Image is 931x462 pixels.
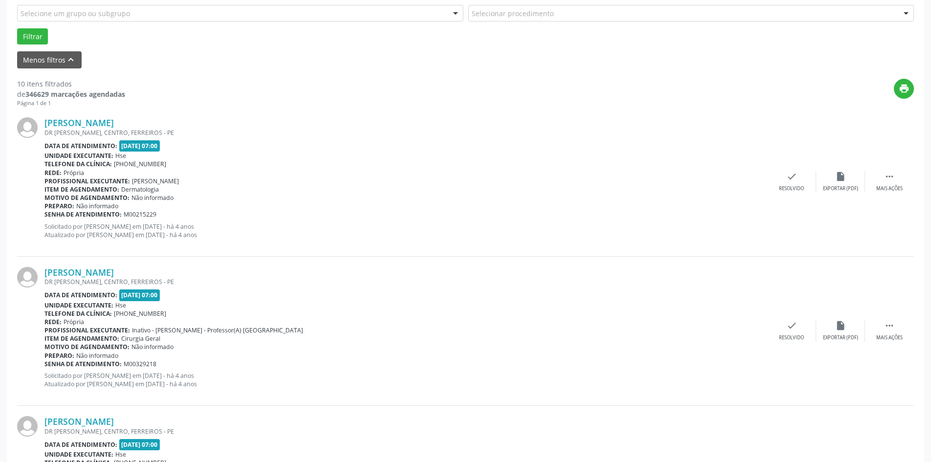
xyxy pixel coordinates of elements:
b: Data de atendimento: [44,142,117,150]
i: insert_drive_file [835,320,846,331]
b: Preparo: [44,352,74,360]
b: Unidade executante: [44,152,113,160]
i: print [899,83,909,94]
span: Não informado [131,343,173,351]
b: Item de agendamento: [44,185,119,194]
i: check [786,171,797,182]
b: Unidade executante: [44,301,113,309]
b: Telefone da clínica: [44,309,112,318]
b: Motivo de agendamento: [44,194,130,202]
i: check [786,320,797,331]
span: [PERSON_NAME] [132,177,179,185]
span: Dermatologia [121,185,159,194]
span: [DATE] 07:00 [119,439,160,450]
b: Profissional executante: [44,177,130,185]
div: Mais ações [876,185,903,192]
b: Telefone da clínica: [44,160,112,168]
b: Data de atendimento: [44,440,117,449]
b: Rede: [44,169,62,177]
div: 10 itens filtrados [17,79,125,89]
div: DR [PERSON_NAME], CENTRO, FERREIROS - PE [44,278,767,286]
div: de [17,89,125,99]
b: Data de atendimento: [44,291,117,299]
span: Hse [115,450,126,459]
span: [PHONE_NUMBER] [114,309,166,318]
div: Exportar (PDF) [823,185,858,192]
b: Rede: [44,318,62,326]
span: M00329218 [124,360,156,368]
img: img [17,416,38,437]
button: Filtrar [17,28,48,45]
div: Resolvido [779,185,804,192]
b: Unidade executante: [44,450,113,459]
p: Solicitado por [PERSON_NAME] em [DATE] - há 4 anos Atualizado por [PERSON_NAME] em [DATE] - há 4 ... [44,372,767,388]
i: insert_drive_file [835,171,846,182]
span: Não informado [131,194,173,202]
i:  [884,171,895,182]
b: Motivo de agendamento: [44,343,130,351]
b: Item de agendamento: [44,334,119,343]
b: Preparo: [44,202,74,210]
b: Senha de atendimento: [44,210,122,219]
span: Própria [64,318,84,326]
span: [PHONE_NUMBER] [114,160,166,168]
p: Solicitado por [PERSON_NAME] em [DATE] - há 4 anos Atualizado por [PERSON_NAME] em [DATE] - há 4 ... [44,222,767,239]
a: [PERSON_NAME] [44,416,114,427]
div: Exportar (PDF) [823,334,858,341]
span: Inativo - [PERSON_NAME] - Professor(A) [GEOGRAPHIC_DATA] [132,326,303,334]
strong: 346629 marcações agendadas [25,89,125,99]
div: Página 1 de 1 [17,99,125,108]
span: Não informado [76,352,118,360]
span: Selecione um grupo ou subgrupo [21,8,130,19]
span: Hse [115,152,126,160]
span: Própria [64,169,84,177]
button: Menos filtroskeyboard_arrow_up [17,51,82,68]
div: DR [PERSON_NAME], CENTRO, FERREIROS - PE [44,129,767,137]
div: Resolvido [779,334,804,341]
a: [PERSON_NAME] [44,267,114,278]
img: img [17,117,38,138]
b: Profissional executante: [44,326,130,334]
div: Mais ações [876,334,903,341]
span: [DATE] 07:00 [119,289,160,301]
i: keyboard_arrow_up [65,54,76,65]
span: Selecionar procedimento [472,8,554,19]
img: img [17,267,38,287]
i:  [884,320,895,331]
b: Senha de atendimento: [44,360,122,368]
span: Não informado [76,202,118,210]
span: [DATE] 07:00 [119,140,160,152]
button: print [894,79,914,99]
a: [PERSON_NAME] [44,117,114,128]
div: DR [PERSON_NAME], CENTRO, FERREIROS - PE [44,427,767,436]
span: Hse [115,301,126,309]
span: Cirurgia Geral [121,334,160,343]
span: M00215229 [124,210,156,219]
